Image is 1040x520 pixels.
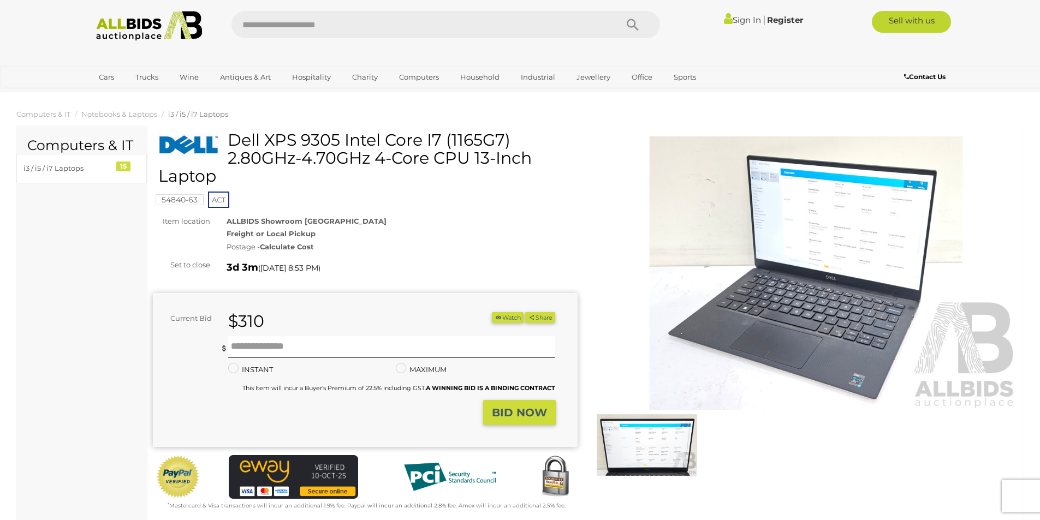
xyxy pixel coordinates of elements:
[426,384,555,392] b: A WINNING BID IS A BINDING CONTRACT
[395,455,504,499] img: PCI DSS compliant
[168,502,566,509] small: Mastercard & Visa transactions will incur an additional 1.9% fee. Paypal will incur an additional...
[767,15,803,25] a: Register
[81,110,157,118] a: Notebooks & Laptops
[763,14,765,26] span: |
[525,312,555,324] button: Share
[533,455,577,499] img: Secured by Rapid SSL
[128,68,165,86] a: Trucks
[156,195,204,204] a: 54840-63
[156,194,204,205] mark: 54840-63
[145,259,218,271] div: Set to close
[92,86,183,104] a: [GEOGRAPHIC_DATA]
[904,73,946,81] b: Contact Us
[258,264,320,272] span: ( )
[227,217,387,225] strong: ALLBIDS Showroom [GEOGRAPHIC_DATA]
[285,68,338,86] a: Hospitality
[213,68,278,86] a: Antiques & Art
[242,384,555,392] small: This Item will incur a Buyer's Premium of 22.5% including GST.
[724,15,761,25] a: Sign In
[173,68,206,86] a: Wine
[872,11,951,33] a: Sell with us
[229,455,358,498] img: eWAY Payment Gateway
[228,363,273,376] label: INSTANT
[392,68,446,86] a: Computers
[27,138,136,153] h2: Computers & IT
[453,68,507,86] a: Household
[16,154,147,183] a: i3 / i5 / i7 Laptops 15
[597,413,697,477] img: Dell XPS 9305 Intel Core I7 (1165G7) 2.80GHz-4.70GHz 4-Core CPU 13-Inch Laptop
[605,11,660,38] button: Search
[260,242,314,251] strong: Calculate Cost
[904,71,948,83] a: Contact Us
[168,110,228,118] a: i3 / i5 / i7 Laptops
[396,363,447,376] label: MAXIMUM
[594,136,1019,410] img: Dell XPS 9305 Intel Core I7 (1165G7) 2.80GHz-4.70GHz 4-Core CPU 13-Inch Laptop
[260,263,318,273] span: [DATE] 8:53 PM
[227,229,316,238] strong: Freight or Local Pickup
[345,68,385,86] a: Charity
[145,215,218,228] div: Item location
[667,68,703,86] a: Sports
[492,406,547,419] strong: BID NOW
[16,110,70,118] a: Computers & IT
[514,68,562,86] a: Industrial
[227,261,258,273] strong: 3d 3m
[569,68,617,86] a: Jewellery
[92,68,121,86] a: Cars
[158,131,575,185] h1: Dell XPS 9305 Intel Core I7 (1165G7) 2.80GHz-4.70GHz 4-Core CPU 13-Inch Laptop
[158,134,219,156] img: Dell XPS 9305 Intel Core I7 (1165G7) 2.80GHz-4.70GHz 4-Core CPU 13-Inch Laptop
[625,68,659,86] a: Office
[227,241,578,253] div: Postage -
[483,400,556,426] button: BID NOW
[90,11,209,41] img: Allbids.com.au
[156,455,200,499] img: Official PayPal Seal
[153,312,220,325] div: Current Bid
[492,312,524,324] button: Watch
[228,311,264,331] strong: $310
[116,162,130,171] div: 15
[23,162,114,175] div: i3 / i5 / i7 Laptops
[208,192,229,208] span: ACT
[492,312,524,324] li: Watch this item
